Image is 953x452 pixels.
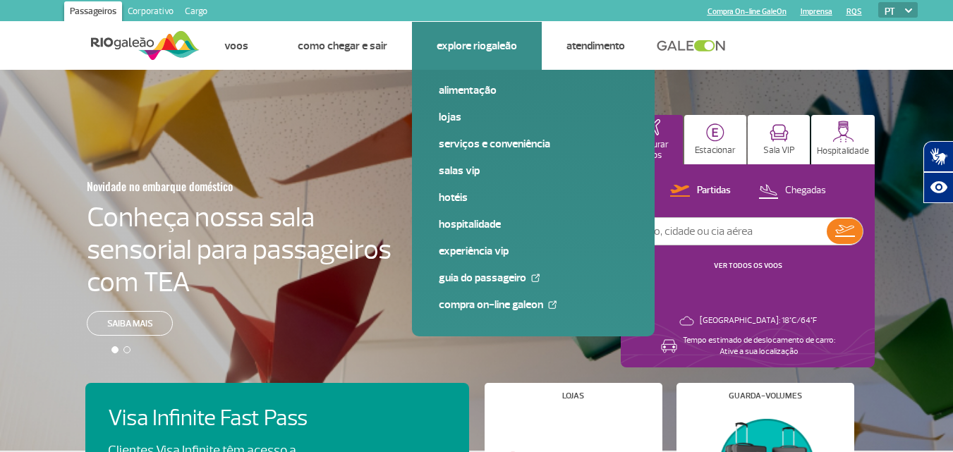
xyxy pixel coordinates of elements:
img: External Link Icon [531,274,540,282]
a: Como chegar e sair [298,39,387,53]
a: Serviços e Conveniência [439,136,628,152]
a: Cargo [179,1,213,24]
a: Voos [224,39,248,53]
a: Experiência VIP [439,243,628,259]
a: Hotéis [439,190,628,205]
button: Sala VIP [748,115,810,164]
h4: Visa Infinite Fast Pass [108,405,332,432]
input: Voo, cidade ou cia aérea [633,218,827,245]
button: Estacionar [684,115,746,164]
h4: Lojas [562,392,584,400]
img: carParkingHome.svg [706,123,724,142]
h3: Novidade no embarque doméstico [87,171,322,201]
a: Explore RIOgaleão [437,39,517,53]
button: Abrir recursos assistivos. [923,172,953,203]
img: External Link Icon [548,300,557,309]
a: Salas VIP [439,163,628,178]
p: Tempo estimado de deslocamento de carro: Ative a sua localização [683,335,835,358]
a: Compra On-line GaleOn [439,297,628,312]
p: Chegadas [785,184,826,197]
a: Guia do Passageiro [439,270,628,286]
a: Saiba mais [87,311,173,336]
h4: Conheça nossa sala sensorial para passageiros com TEA [87,201,391,298]
a: VER TODOS OS VOOS [714,261,782,270]
button: VER TODOS OS VOOS [710,260,787,271]
a: Atendimento [566,39,625,53]
p: [GEOGRAPHIC_DATA]: 18°C/64°F [700,315,817,326]
a: Alimentação [439,83,628,98]
a: Imprensa [801,7,832,16]
img: vipRoom.svg [770,124,789,142]
div: Plugin de acessibilidade da Hand Talk. [923,141,953,203]
a: Compra On-line GaleOn [708,7,787,16]
a: Passageiros [64,1,122,24]
a: Corporativo [122,1,179,24]
button: Abrir tradutor de língua de sinais. [923,141,953,172]
a: Hospitalidade [439,216,628,232]
img: hospitality.svg [832,121,854,142]
a: Lojas [439,109,628,125]
p: Estacionar [695,145,736,156]
h4: Guarda-volumes [729,392,802,400]
a: RQS [846,7,862,16]
p: Hospitalidade [817,146,869,157]
button: Chegadas [754,182,830,200]
p: Partidas [697,184,731,197]
p: Sala VIP [763,145,795,156]
button: Partidas [666,182,735,200]
button: Hospitalidade [811,115,875,164]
